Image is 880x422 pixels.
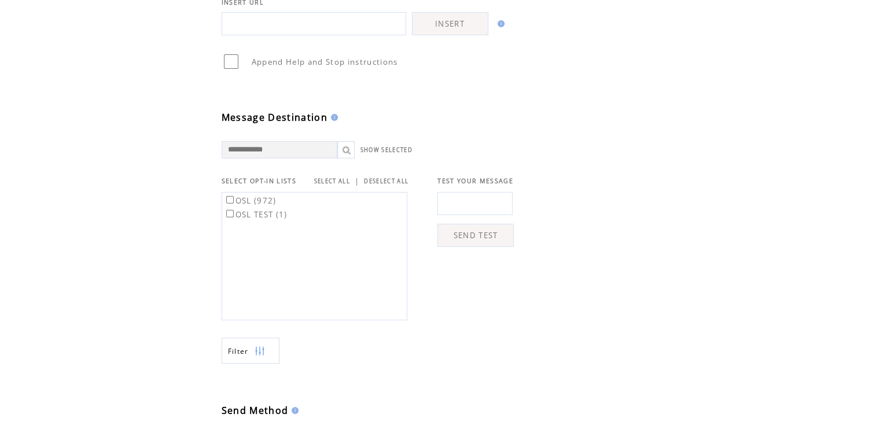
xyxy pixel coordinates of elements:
[224,195,277,206] label: OSL (972)
[226,196,234,203] input: OSL (972)
[226,210,234,217] input: OSL TEST (1)
[327,114,338,121] img: help.gif
[222,177,296,185] span: SELECT OPT-IN LISTS
[437,224,514,247] a: SEND TEST
[222,338,279,364] a: Filter
[222,111,327,124] span: Message Destination
[437,177,513,185] span: TEST YOUR MESSAGE
[355,176,359,186] span: |
[494,20,505,27] img: help.gif
[252,57,398,67] span: Append Help and Stop instructions
[228,346,249,356] span: Show filters
[360,146,413,154] a: SHOW SELECTED
[224,209,288,220] label: OSL TEST (1)
[222,404,289,417] span: Send Method
[412,12,488,35] a: INSERT
[314,177,350,185] a: SELECT ALL
[288,407,299,414] img: help.gif
[255,338,265,364] img: filters.png
[364,177,408,185] a: DESELECT ALL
